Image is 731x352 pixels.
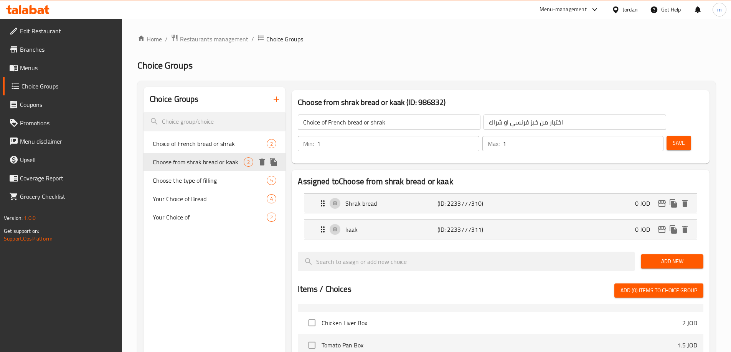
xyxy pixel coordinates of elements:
button: delete [679,198,691,209]
span: Choose from shrak bread or kaak [153,157,244,167]
h2: Choice Groups [150,93,199,105]
span: Get support on: [4,226,39,236]
div: Choose from shrak bread or kaak2deleteduplicate [144,153,286,171]
span: Coupons [20,100,116,109]
button: edit [656,198,668,209]
span: Your Choice of Bread [153,194,267,203]
span: 4 [267,195,276,203]
div: Menu-management [540,5,587,14]
span: Add New [647,257,697,266]
span: Shrak bread [322,296,674,305]
div: Choices [267,194,276,203]
nav: breadcrumb [137,34,716,44]
span: Choice Groups [21,82,116,91]
div: Choose the type of filling5 [144,171,286,190]
span: Edit Restaurant [20,26,116,36]
span: Grocery Checklist [20,192,116,201]
p: Min: [303,139,314,148]
li: / [251,34,254,44]
span: Branches [20,45,116,54]
li: / [165,34,168,44]
span: Restaurants management [180,34,248,44]
a: Grocery Checklist [3,187,122,206]
span: Promotions [20,118,116,128]
span: Choice Groups [137,57,193,74]
input: search [144,112,286,131]
span: Tomato Pan Box [322,341,678,350]
button: Add New [641,254,703,269]
a: Home [137,34,162,44]
div: Choice of French bread or shrak2 [144,134,286,153]
div: Choices [267,176,276,185]
span: 2 [244,159,253,166]
h3: Choose from shrak bread or kaak (ID: 986832) [298,96,703,108]
button: Add (0) items to choice group [614,283,703,298]
span: Menu disclaimer [20,137,116,146]
div: Expand [304,220,697,239]
p: (ID: 2233777310) [437,199,499,208]
a: Restaurants management [171,34,248,44]
a: Promotions [3,114,122,132]
div: Choices [244,157,253,167]
span: m [717,5,722,14]
p: Shrak bread [345,199,437,208]
button: duplicate [668,198,679,209]
h2: Items / Choices [298,283,351,295]
a: Upsell [3,151,122,169]
a: Menu disclaimer [3,132,122,151]
a: Support.OpsPlatform [4,234,53,244]
a: Menus [3,59,122,77]
div: Your Choice of2 [144,208,286,226]
button: Save [667,136,691,150]
div: Expand [304,194,697,213]
span: Coverage Report [20,174,116,183]
div: Jordan [623,5,638,14]
p: kaak [345,225,437,234]
button: delete [256,156,268,168]
button: delete [679,224,691,235]
a: Coupons [3,95,122,114]
li: Expand [298,216,703,242]
span: 1.0.0 [24,213,36,223]
button: edit [656,224,668,235]
button: duplicate [268,156,279,168]
a: Choice Groups [3,77,122,95]
span: Choice Groups [266,34,303,44]
p: 2 JOD [682,318,697,327]
p: 0 JOD [635,225,656,234]
span: Choice of French bread or shrak [153,139,267,148]
h2: Assigned to Choose from shrak bread or kaak [298,176,703,187]
span: Menus [20,63,116,72]
span: 2 [267,214,276,221]
span: 5 [267,177,276,184]
div: Your Choice of Bread4 [144,190,286,208]
p: (ID: 2233777311) [437,225,499,234]
a: Coverage Report [3,169,122,187]
p: 0.75 JOD [674,296,697,305]
span: Your Choice of [153,213,267,222]
span: Upsell [20,155,116,164]
div: Choices [267,213,276,222]
button: duplicate [668,224,679,235]
p: Max: [488,139,500,148]
span: Version: [4,213,23,223]
span: Save [673,138,685,148]
span: Choose the type of filling [153,176,267,185]
a: Edit Restaurant [3,22,122,40]
a: Branches [3,40,122,59]
p: 1.5 JOD [678,341,697,350]
li: Expand [298,190,703,216]
input: search [298,252,635,271]
span: Chicken Liver Box [322,318,682,327]
p: 0 JOD [635,199,656,208]
span: Add (0) items to choice group [620,286,697,295]
span: 2 [267,140,276,147]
